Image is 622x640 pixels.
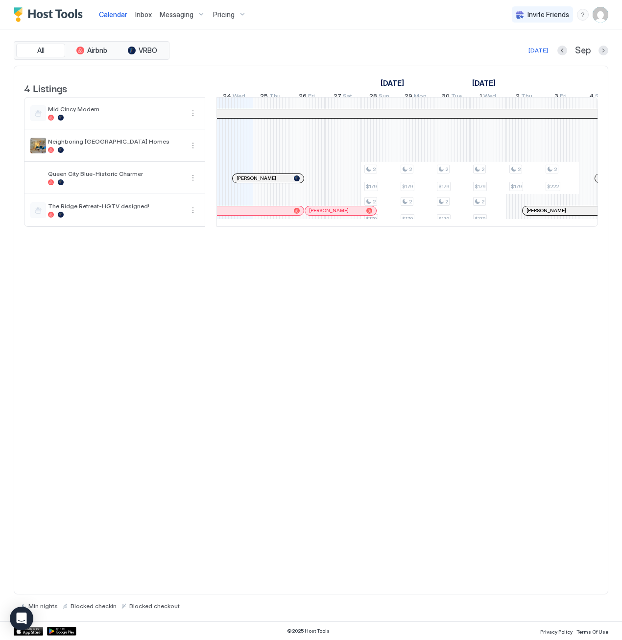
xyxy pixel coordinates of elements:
[296,90,317,104] a: September 26, 2025
[439,90,464,104] a: September 30, 2025
[409,166,412,172] span: 2
[557,46,567,55] button: Previous month
[187,140,199,151] div: menu
[475,216,485,222] span: $179
[30,170,46,186] div: listing image
[405,92,412,102] span: 29
[528,46,548,55] div: [DATE]
[540,626,573,636] a: Privacy Policy
[369,92,377,102] span: 28
[379,92,389,102] span: Sun
[587,90,607,104] a: October 4, 2025
[516,92,520,102] span: 2
[129,602,180,610] span: Blocked checkout
[402,216,413,222] span: $179
[402,90,429,104] a: September 29, 2025
[37,46,45,55] span: All
[438,216,449,222] span: $179
[554,166,557,172] span: 2
[481,198,484,205] span: 2
[547,183,559,190] span: $222
[309,207,349,214] span: [PERSON_NAME]
[299,92,307,102] span: 26
[595,92,604,102] span: Sat
[445,198,448,205] span: 2
[48,170,183,177] span: Queen City Blue-Historic Charmer
[442,92,450,102] span: 30
[237,175,276,181] span: [PERSON_NAME]
[598,46,608,55] button: Next month
[451,92,462,102] span: Tue
[373,166,376,172] span: 2
[67,44,116,57] button: Airbnb
[287,628,330,634] span: © 2025 Host Tools
[477,90,499,104] a: October 1, 2025
[414,92,427,102] span: Mon
[14,41,169,60] div: tab-group
[187,204,199,216] button: More options
[233,92,245,102] span: Wed
[366,216,377,222] span: $179
[213,10,235,19] span: Pricing
[10,607,33,630] div: Open Intercom Messenger
[554,92,558,102] span: 3
[139,46,157,55] span: VRBO
[402,183,413,190] span: $179
[577,9,589,21] div: menu
[308,92,315,102] span: Fri
[48,138,183,145] span: Neighboring [GEOGRAPHIC_DATA] Homes
[576,629,608,635] span: Terms Of Use
[24,80,67,95] span: 4 Listings
[187,172,199,184] div: menu
[343,92,352,102] span: Sat
[187,140,199,151] button: More options
[593,7,608,23] div: User profile
[373,198,376,205] span: 2
[589,92,594,102] span: 4
[438,183,449,190] span: $179
[334,92,341,102] span: 27
[14,627,43,636] a: App Store
[160,10,193,19] span: Messaging
[187,107,199,119] div: menu
[48,202,183,210] span: The Ridge Retreat-HGTV designed!
[575,45,591,56] span: Sep
[28,602,58,610] span: Min nights
[87,46,107,55] span: Airbnb
[513,90,535,104] a: October 2, 2025
[552,90,569,104] a: October 3, 2025
[511,183,522,190] span: $179
[527,10,569,19] span: Invite Friends
[260,92,268,102] span: 25
[527,45,550,56] button: [DATE]
[331,90,355,104] a: September 27, 2025
[366,183,377,190] span: $179
[99,10,127,19] span: Calendar
[470,76,498,90] a: October 1, 2025
[521,92,532,102] span: Thu
[560,92,567,102] span: Fri
[518,166,521,172] span: 2
[269,92,281,102] span: Thu
[526,207,566,214] span: [PERSON_NAME]
[445,166,448,172] span: 2
[47,627,76,636] a: Google Play Store
[483,92,496,102] span: Wed
[135,9,152,20] a: Inbox
[30,138,46,153] div: listing image
[223,92,231,102] span: 24
[475,183,485,190] span: $179
[220,90,248,104] a: September 24, 2025
[187,172,199,184] button: More options
[481,166,484,172] span: 2
[71,602,117,610] span: Blocked checkin
[479,92,482,102] span: 1
[48,105,183,113] span: Mid Cincy Modern
[135,10,152,19] span: Inbox
[14,7,87,22] a: Host Tools Logo
[99,9,127,20] a: Calendar
[576,626,608,636] a: Terms Of Use
[16,44,65,57] button: All
[540,629,573,635] span: Privacy Policy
